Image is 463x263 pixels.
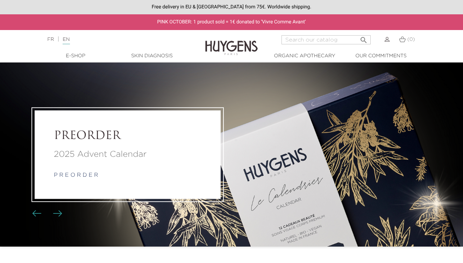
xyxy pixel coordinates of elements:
a: Our commitments [346,52,416,60]
a: E-Shop [41,52,111,60]
a: 2025 Advent Calendar [54,148,201,161]
div: Carousel buttons [35,209,58,219]
input: Search [282,35,371,44]
a: FR [47,37,54,42]
span: (0) [407,37,415,42]
a: EN [63,37,70,44]
button:  [357,33,370,43]
img: Huygens [205,29,258,56]
i:  [359,34,368,42]
a: PREORDER [54,130,201,143]
div: | [44,35,187,44]
a: Organic Apothecary [270,52,340,60]
a: Skin Diagnosis [117,52,187,60]
a: p r e o r d e r [54,173,98,178]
